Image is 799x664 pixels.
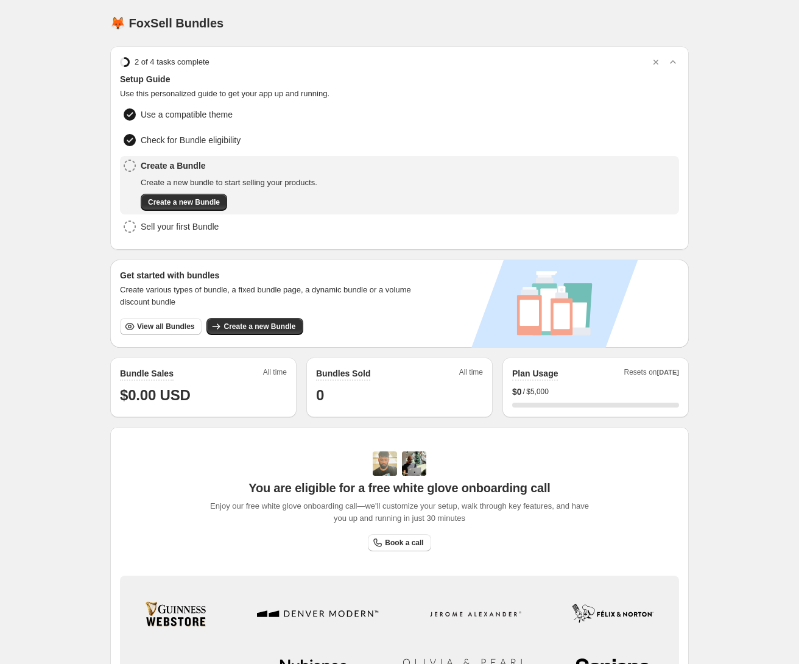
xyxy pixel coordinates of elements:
[373,451,397,476] img: Adi
[141,134,241,146] span: Check for Bundle eligibility
[368,534,431,551] a: Book a call
[526,387,549,397] span: $5,000
[385,538,423,548] span: Book a call
[148,197,220,207] span: Create a new Bundle
[204,500,596,524] span: Enjoy our free white glove onboarding call—we'll customize your setup, walk through key features,...
[120,269,423,281] h3: Get started with bundles
[624,367,680,381] span: Resets on
[141,221,219,233] span: Sell your first Bundle
[141,177,317,189] span: Create a new bundle to start selling your products.
[141,108,233,121] span: Use a compatible theme
[206,318,303,335] button: Create a new Bundle
[224,322,295,331] span: Create a new Bundle
[402,451,426,476] img: Prakhar
[120,318,202,335] button: View all Bundles
[316,367,370,380] h2: Bundles Sold
[263,367,287,381] span: All time
[120,367,174,380] h2: Bundle Sales
[137,322,194,331] span: View all Bundles
[316,386,483,405] h1: 0
[512,386,522,398] span: $ 0
[110,16,224,30] h1: 🦊 FoxSell Bundles
[120,284,423,308] span: Create various types of bundle, a fixed bundle page, a dynamic bundle or a volume discount bundle
[512,386,679,398] div: /
[120,88,679,100] span: Use this personalized guide to get your app up and running.
[120,386,287,405] h1: $0.00 USD
[459,367,483,381] span: All time
[135,56,209,68] span: 2 of 4 tasks complete
[512,367,558,380] h2: Plan Usage
[141,194,227,211] button: Create a new Bundle
[120,73,679,85] span: Setup Guide
[248,481,550,495] span: You are eligible for a free white glove onboarding call
[141,160,317,172] span: Create a Bundle
[657,369,679,376] span: [DATE]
